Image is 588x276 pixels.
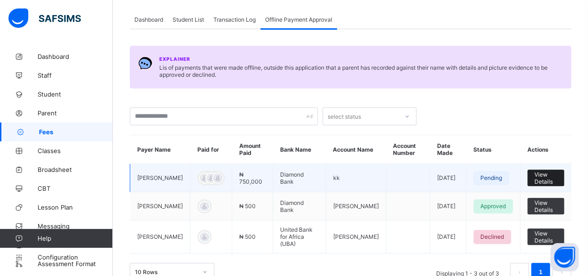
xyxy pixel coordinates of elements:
[239,171,262,185] span: ₦ 750,000
[239,233,256,240] span: ₦ 500
[38,147,113,154] span: Classes
[8,8,81,28] img: safsims
[550,243,579,271] button: Open asap
[273,135,326,164] th: Bank Name
[520,135,572,164] th: Actions
[326,220,386,253] td: [PERSON_NAME]
[480,203,506,210] span: Approved
[430,164,466,192] td: [DATE]
[38,109,113,117] span: Parent
[430,192,466,220] td: [DATE]
[38,222,113,230] span: Messaging
[213,16,256,23] span: Transaction Log
[326,192,386,220] td: [PERSON_NAME]
[137,203,183,210] span: [PERSON_NAME]
[39,128,113,136] span: Fees
[430,220,466,253] td: [DATE]
[38,53,113,60] span: Dashboard
[130,135,190,164] th: Payer Name
[159,56,190,62] span: Explainer
[466,135,520,164] th: Status
[273,164,326,192] td: Diamond Bank
[38,166,113,173] span: Broadsheet
[534,171,557,185] span: View Details
[38,72,113,79] span: Staff
[38,90,113,98] span: Student
[430,135,466,164] th: Date Made
[172,16,204,23] span: Student List
[138,56,152,70] img: Chat.054c5d80b312491b9f15f6fadeacdca6.svg
[480,174,502,181] span: Pending
[232,135,273,164] th: Amount Paid
[134,16,163,23] span: Dashboard
[265,16,332,23] span: Offline Payment Approval
[137,233,183,240] span: [PERSON_NAME]
[326,135,386,164] th: Account Name
[137,174,183,181] span: [PERSON_NAME]
[38,253,112,261] span: Configuration
[273,192,326,220] td: Diamond Bank
[135,268,197,276] div: 10 Rows
[38,235,112,242] span: Help
[534,199,557,213] span: View Details
[273,220,326,253] td: United Bank for Africa (UBA)
[326,164,386,192] td: kk
[38,203,113,211] span: Lesson Plan
[190,135,232,164] th: Paid for
[328,107,361,125] div: select status
[480,233,504,240] span: Declined
[386,135,430,164] th: Account Number
[38,185,113,192] span: CBT
[534,230,557,244] span: View Details
[159,64,563,78] span: Lis of payments that were made offline, outside this application that a parent has recorded again...
[239,203,256,210] span: ₦ 500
